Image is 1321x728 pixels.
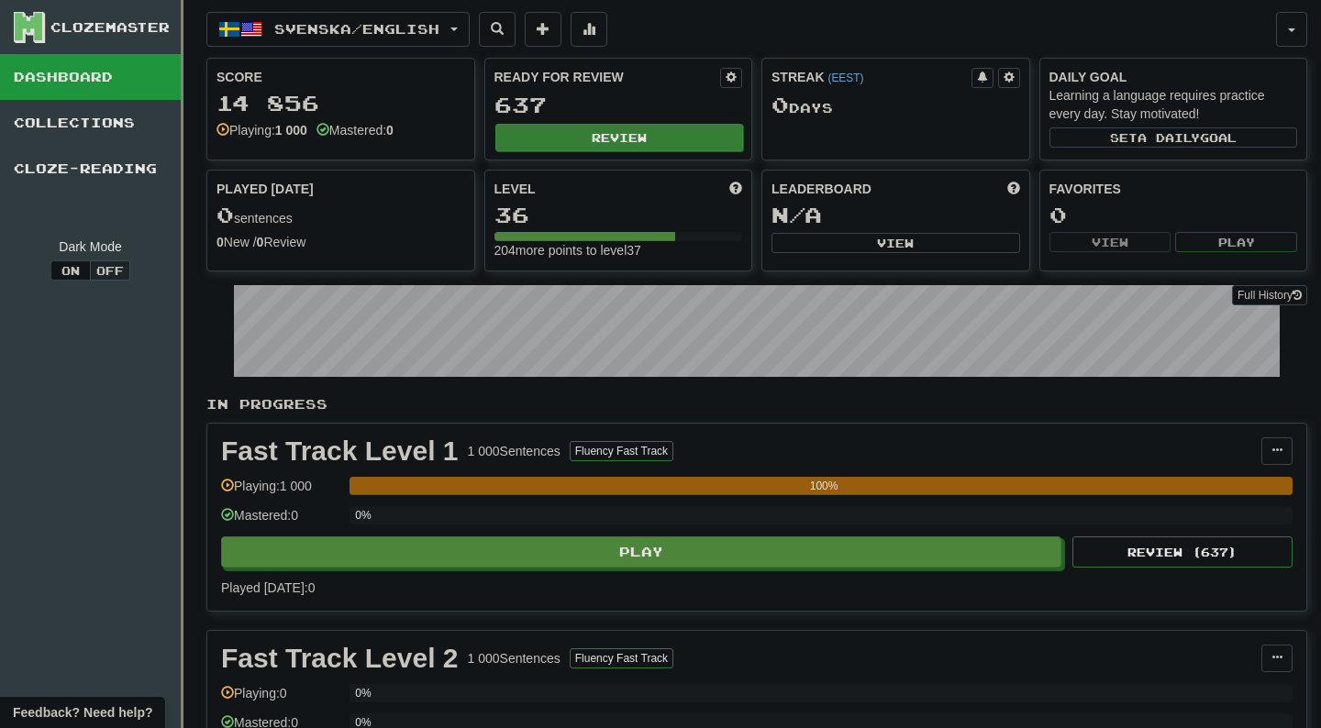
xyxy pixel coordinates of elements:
[772,202,822,227] span: N/A
[525,12,561,47] button: Add sentence to collection
[729,180,742,198] span: Score more points to level up
[1138,131,1200,144] span: a daily
[1232,285,1307,305] a: Full History
[221,580,315,595] span: Played [DATE]: 0
[206,395,1307,414] p: In Progress
[494,241,743,259] div: 204 more points to level 37
[386,123,394,138] strong: 0
[495,124,744,151] button: Review
[772,68,971,86] div: Streak
[494,94,743,116] div: 637
[257,235,264,249] strong: 0
[216,68,465,86] div: Score
[13,703,152,722] span: Open feedback widget
[772,92,789,117] span: 0
[772,233,1020,253] button: View
[1049,204,1298,226] div: 0
[221,437,459,465] div: Fast Track Level 1
[1049,68,1298,86] div: Daily Goal
[479,12,516,47] button: Search sentences
[316,121,394,139] div: Mastered:
[1049,180,1298,198] div: Favorites
[221,536,1061,568] button: Play
[216,235,224,249] strong: 0
[355,477,1293,495] div: 100%
[494,68,721,86] div: Ready for Review
[221,477,340,507] div: Playing: 1 000
[216,180,314,198] span: Played [DATE]
[275,123,307,138] strong: 1 000
[221,506,340,536] div: Mastered: 0
[216,202,234,227] span: 0
[216,121,307,139] div: Playing:
[772,180,871,198] span: Leaderboard
[50,260,91,281] button: On
[1072,536,1293,568] button: Review (637)
[274,21,439,37] span: Svenska / English
[1049,127,1298,148] button: Seta dailygoal
[216,92,465,115] div: 14 856
[827,72,863,84] a: (EEST)
[206,12,470,47] button: Svenska/English
[772,94,1020,117] div: Day s
[468,649,561,667] div: 1 000 Sentences
[570,441,673,461] button: Fluency Fast Track
[14,237,167,256] div: Dark Mode
[221,684,340,714] div: Playing: 0
[571,12,607,47] button: More stats
[50,18,170,37] div: Clozemaster
[570,648,673,668] button: Fluency Fast Track
[1049,86,1298,123] div: Learning a language requires practice every day. Stay motivated!
[494,180,536,198] span: Level
[1049,232,1171,252] button: View
[1175,232,1297,252] button: Play
[468,442,561,460] div: 1 000 Sentences
[494,204,743,226] div: 36
[216,233,465,251] div: New / Review
[1007,180,1020,198] span: This week in points, UTC
[221,645,459,672] div: Fast Track Level 2
[90,260,130,281] button: Off
[216,204,465,227] div: sentences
